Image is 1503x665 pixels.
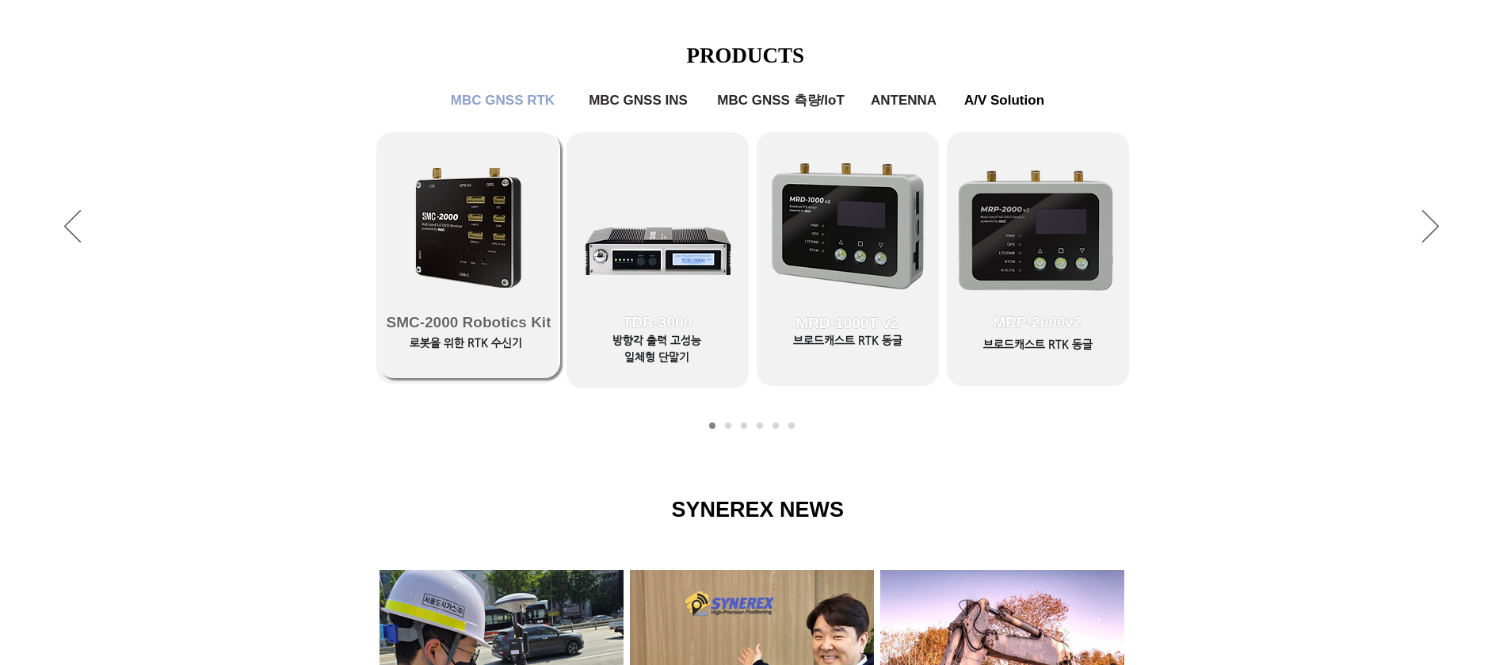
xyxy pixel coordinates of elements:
span: A/V Solution [964,93,1044,109]
span: TDR-3000 [623,314,692,331]
iframe: Wix Chat [1321,597,1503,665]
a: MRD-1000T v2 [757,133,939,379]
span: MBC GNSS RTK [451,93,555,109]
span: SYNEREX NEWS [672,498,845,522]
a: MBC GNSS 측량/IoT [706,85,856,117]
button: 다음 [1422,210,1439,245]
a: MBC GNSS INS [579,85,698,117]
a: A/V Solution [788,422,795,429]
span: MBC GNSS 측량/IoT [717,91,845,109]
span: ANTENNA [871,93,937,109]
a: MBC GNSS RTK [440,85,566,117]
a: SMC-2000 Robotics Kit [378,132,560,378]
a: ANTENNA [864,85,944,117]
a: MBC GNSS 측량/IoT [757,422,763,429]
button: 이전 [64,210,81,245]
a: A/V Solution [953,85,1056,117]
nav: 슬라이드 [704,422,799,429]
span: MRD-1000T v2 [796,315,899,332]
span: MRP-2000v2 [994,314,1082,331]
span: PRODUCTS [687,44,805,67]
a: MRP-2000v2 [947,132,1129,378]
a: MBC GNSS INS [741,422,747,429]
a: ANTENNA [772,422,779,429]
a: TDR-3000 [566,132,749,378]
span: MBC GNSS INS [589,93,688,109]
a: MBC GNSS RTK1 [709,422,715,429]
span: SMC-2000 Robotics Kit [387,314,551,331]
a: MBC GNSS RTK2 [725,422,731,429]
